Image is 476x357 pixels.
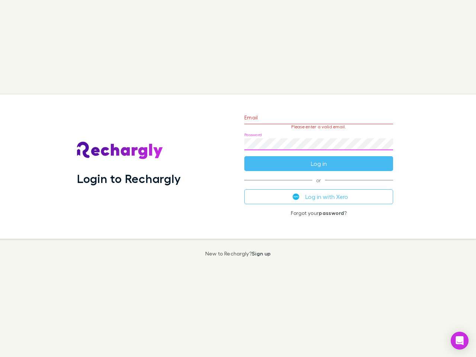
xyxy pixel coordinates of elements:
[77,171,181,186] h1: Login to Rechargly
[244,124,393,129] p: Please enter a valid email.
[205,251,271,257] p: New to Rechargly?
[244,189,393,204] button: Log in with Xero
[293,193,299,200] img: Xero's logo
[244,210,393,216] p: Forgot your ?
[252,250,271,257] a: Sign up
[244,132,262,138] label: Password
[244,156,393,171] button: Log in
[319,210,344,216] a: password
[451,332,469,350] div: Open Intercom Messenger
[77,142,163,160] img: Rechargly's Logo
